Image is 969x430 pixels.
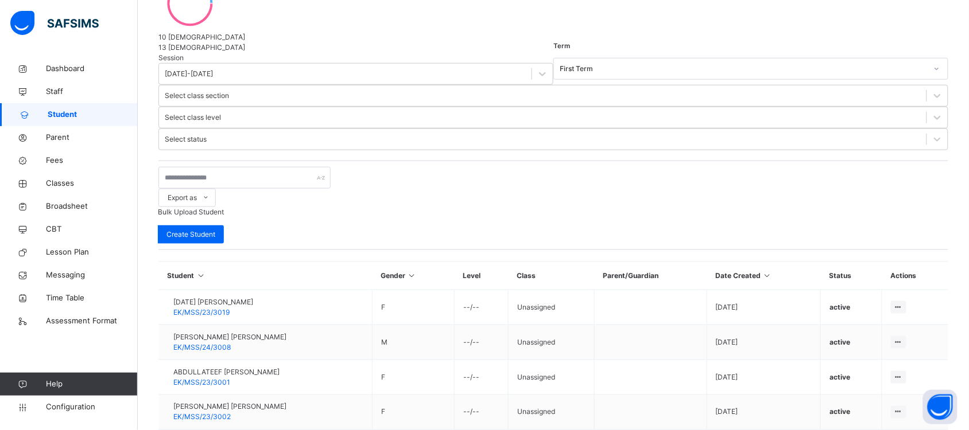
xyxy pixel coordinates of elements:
[46,378,137,390] span: Help
[923,390,958,424] button: Open asap
[168,43,245,52] span: [DEMOGRAPHIC_DATA]
[46,269,138,281] span: Messaging
[707,360,821,395] td: [DATE]
[10,11,99,35] img: safsims
[509,360,595,395] td: Unassigned
[454,290,508,325] td: --/--
[509,325,595,360] td: Unassigned
[707,325,821,360] td: [DATE]
[166,229,215,240] span: Create Student
[509,395,595,430] td: Unassigned
[407,271,417,280] i: Sort in Ascending Order
[821,262,882,290] th: Status
[48,109,138,120] span: Student
[165,91,229,101] div: Select class section
[372,360,454,395] td: F
[707,262,821,290] th: Date Created
[158,43,166,52] span: 13
[372,325,454,360] td: M
[707,395,821,430] td: [DATE]
[46,155,138,166] span: Fees
[168,193,197,203] span: Export as
[173,367,280,377] span: ABDULLATEEF [PERSON_NAME]
[46,247,138,258] span: Lesson Plan
[173,297,253,307] span: [DATE] [PERSON_NAME]
[46,178,138,189] span: Classes
[707,290,821,325] td: [DATE]
[46,401,137,413] span: Configuration
[173,343,231,351] span: EK/MSS/24/3008
[46,292,138,304] span: Time Table
[158,208,224,216] span: Bulk Upload Student
[882,262,948,290] th: Actions
[158,53,184,62] span: Session
[46,224,138,235] span: CBT
[168,33,245,41] span: [DEMOGRAPHIC_DATA]
[173,378,230,386] span: EK/MSS/23/3001
[830,303,850,311] span: active
[372,290,454,325] td: F
[762,271,772,280] i: Sort in Ascending Order
[454,262,508,290] th: Level
[372,395,454,430] td: F
[165,134,207,144] div: Select status
[173,402,286,412] span: [PERSON_NAME] [PERSON_NAME]
[173,308,230,316] span: EK/MSS/23/3019
[560,64,927,74] div: First Term
[454,395,508,430] td: --/--
[165,112,221,123] div: Select class level
[196,271,206,280] i: Sort in Ascending Order
[46,201,138,212] span: Broadsheet
[165,69,213,79] div: [DATE]-[DATE]
[159,262,373,290] th: Student
[46,315,138,327] span: Assessment Format
[509,262,595,290] th: Class
[830,408,850,416] span: active
[158,33,166,41] span: 10
[509,290,595,325] td: Unassigned
[46,86,138,97] span: Staff
[372,262,454,290] th: Gender
[46,63,138,75] span: Dashboard
[173,413,231,421] span: EK/MSS/23/3002
[46,132,138,143] span: Parent
[173,332,286,342] span: [PERSON_NAME] [PERSON_NAME]
[553,41,570,51] span: Term
[830,338,850,346] span: active
[454,360,508,395] td: --/--
[830,373,850,381] span: active
[594,262,707,290] th: Parent/Guardian
[454,325,508,360] td: --/--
